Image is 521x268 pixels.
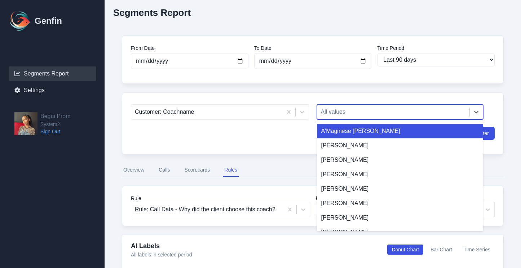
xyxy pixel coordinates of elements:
[317,124,484,138] div: A'Maginese [PERSON_NAME]
[131,195,310,202] label: Rule
[9,83,96,98] a: Settings
[131,44,248,52] label: From Date
[387,245,423,255] button: Donut Chart
[316,195,495,202] label: Filter Values
[317,167,484,182] div: [PERSON_NAME]
[122,163,146,177] button: Overview
[14,112,37,135] img: Begai Prom
[317,211,484,225] div: [PERSON_NAME]
[113,7,191,18] h2: Segments Report
[317,182,484,196] div: [PERSON_NAME]
[9,66,96,81] a: Segments Report
[131,241,192,251] h4: AI Labels
[317,225,484,239] div: [PERSON_NAME]
[254,44,372,52] label: To Date
[377,44,495,52] label: Time Period
[9,9,32,33] img: Logo
[223,163,239,177] button: Rules
[459,245,495,255] button: Time Series
[40,128,71,135] a: Sign Out
[426,245,456,255] button: Bar Chart
[317,153,484,167] div: [PERSON_NAME]
[40,121,71,128] span: System2
[35,15,62,27] h1: Genfin
[183,163,211,177] button: Scorecards
[40,112,71,121] h2: Begai Prom
[157,163,171,177] button: Calls
[317,196,484,211] div: [PERSON_NAME]
[131,251,192,258] p: All labels in selected period
[317,138,484,153] div: [PERSON_NAME]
